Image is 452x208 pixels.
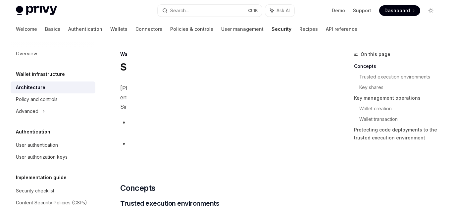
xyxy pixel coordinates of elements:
[68,21,102,37] a: Authentication
[16,70,65,78] h5: Wallet infrastructure
[361,50,390,58] span: On this page
[16,128,50,136] h5: Authentication
[16,6,57,15] img: light logo
[11,81,95,93] a: Architecture
[11,93,95,105] a: Policy and controls
[384,7,410,14] span: Dashboard
[16,187,54,195] div: Security checklist
[332,7,345,14] a: Demo
[354,93,441,103] a: Key management operations
[110,21,127,37] a: Wallets
[120,83,324,111] span: [PERSON_NAME]’s security architecture combines trusted execution environments (TEEs) with distrib...
[16,50,37,58] div: Overview
[359,72,441,82] a: Trusted execution environments
[359,114,441,125] a: Wallet transaction
[16,141,58,149] div: User authentication
[265,5,294,17] button: Ask AI
[170,7,189,15] div: Search...
[359,82,441,93] a: Key shares
[120,51,324,58] div: Wallet infrastructure
[248,8,258,13] span: Ctrl K
[120,118,324,136] li: Keys are only stored as
[11,48,95,60] a: Overview
[11,185,95,197] a: Security checklist
[16,83,45,91] div: Architecture
[276,7,290,14] span: Ask AI
[16,95,58,103] div: Policy and controls
[11,151,95,163] a: User authorization keys
[120,61,218,73] h1: Security architecture
[16,107,38,115] div: Advanced
[272,21,291,37] a: Security
[16,153,68,161] div: User authorization keys
[170,21,213,37] a: Policies & controls
[120,139,324,167] li: Keys are only when needed for specific operations, under the wallet owner’s control.
[353,7,371,14] a: Support
[326,21,357,37] a: API reference
[16,174,67,182] h5: Implementation guide
[135,21,162,37] a: Connectors
[221,21,264,37] a: User management
[359,103,441,114] a: Wallet creation
[120,199,219,208] span: Trusted execution environments
[45,21,60,37] a: Basics
[299,21,318,37] a: Recipes
[120,183,155,193] span: Concepts
[16,199,87,207] div: Content Security Policies (CSPs)
[158,5,262,17] button: Search...CtrlK
[426,5,436,16] button: Toggle dark mode
[379,5,420,16] a: Dashboard
[16,21,37,37] a: Welcome
[354,125,441,143] a: Protecting code deployments to the trusted execution environment
[11,139,95,151] a: User authentication
[127,33,326,166] img: blank image
[354,61,441,72] a: Concepts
